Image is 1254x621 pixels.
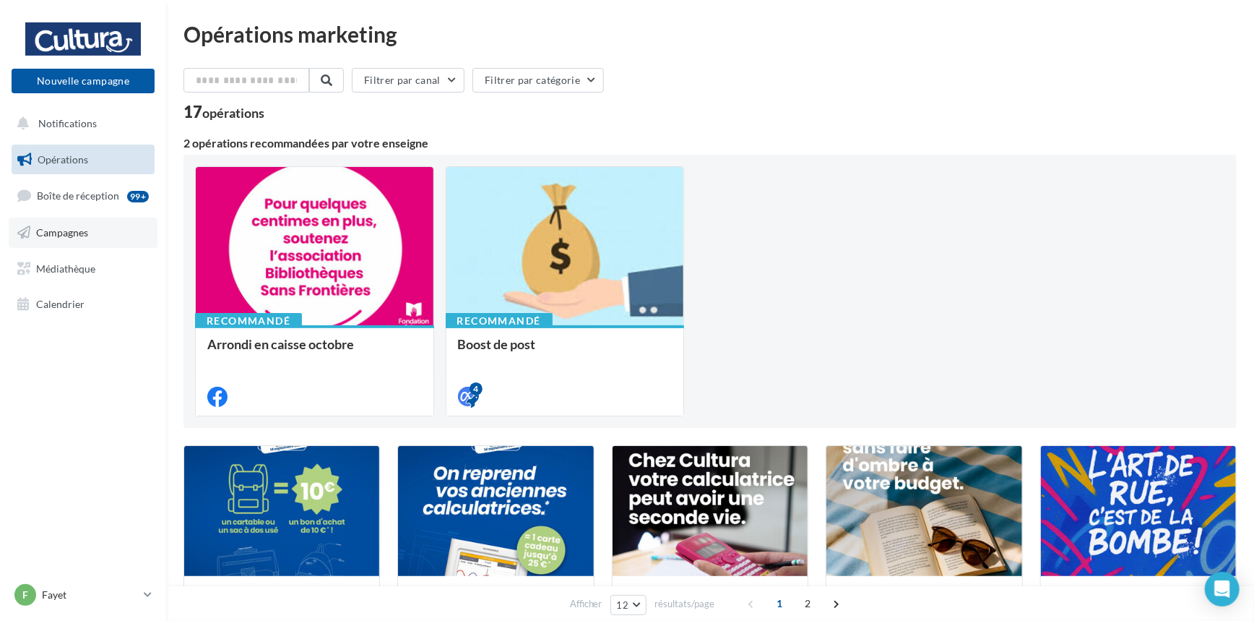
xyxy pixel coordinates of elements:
div: Recommandé [195,313,302,329]
p: Fayet [42,588,138,602]
div: Recommandé [446,313,553,329]
span: Notifications [38,117,97,129]
div: 4 [470,382,483,395]
span: résultats/page [654,597,714,611]
a: Campagnes [9,218,157,248]
div: Open Intercom Messenger [1205,572,1240,607]
a: F Fayet [12,581,155,609]
button: Notifications [9,108,152,139]
span: Opérations [38,153,88,166]
a: Calendrier [9,289,157,320]
span: Boîte de réception [37,189,119,202]
a: Opérations [9,145,157,175]
div: opérations [202,106,264,119]
span: 2 [796,592,819,615]
div: 17 [183,104,264,120]
button: Nouvelle campagne [12,69,155,93]
span: Afficher [570,597,602,611]
a: Médiathèque [9,254,157,284]
div: 2 opérations recommandées par votre enseigne [183,137,1237,149]
button: 12 [610,595,647,615]
span: F [22,588,28,602]
div: Arrondi en caisse octobre [207,337,422,366]
button: Filtrer par canal [352,68,464,93]
span: Médiathèque [36,262,95,274]
span: 1 [768,592,791,615]
a: Boîte de réception99+ [9,180,157,211]
span: Campagnes [36,226,88,239]
div: Opérations marketing [183,23,1237,45]
span: Calendrier [36,298,85,310]
div: 99+ [127,191,149,202]
button: Filtrer par catégorie [472,68,604,93]
div: Boost de post [458,337,673,366]
span: 12 [617,599,629,611]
